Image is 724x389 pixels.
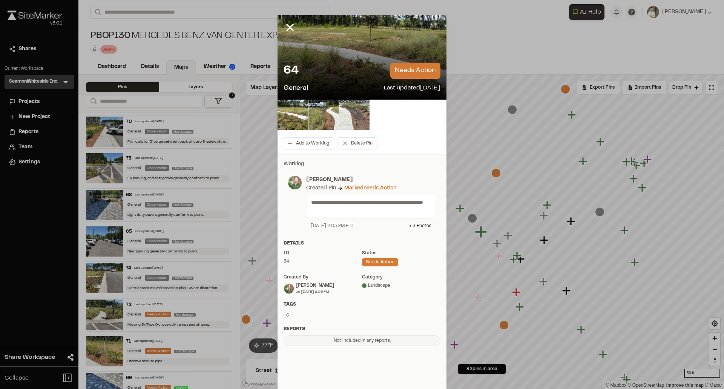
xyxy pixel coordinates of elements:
[409,223,431,229] div: + 3 Photo s
[362,250,440,257] div: Status
[311,223,354,229] div: [DATE] 2:03 PM EDT
[306,184,336,192] div: Created Pin
[284,284,294,294] img: Wayne Lee
[284,160,440,168] p: Worklog
[284,258,362,265] div: 64
[284,335,440,346] div: Not included in any reports.
[278,100,308,130] img: file
[296,289,334,295] div: on [DATE] 2:03 PM
[284,63,298,78] p: 64
[339,100,370,130] img: file
[306,176,436,184] p: [PERSON_NAME]
[284,311,292,319] button: Edit Tags
[337,137,377,149] button: Delete Pin
[308,100,339,130] img: file
[284,250,362,257] div: ID
[362,274,440,281] div: category
[284,301,440,308] div: Tags
[284,274,362,281] div: Created by
[284,83,308,94] p: General
[284,240,440,247] div: Details
[362,258,398,266] div: needs action
[288,176,302,189] img: photo
[282,137,334,149] button: Add to Worklog
[284,326,440,332] div: Reports
[362,282,440,289] div: Landscape
[344,184,396,192] div: Marked needs action
[390,63,440,79] p: needs action
[384,83,440,94] p: Last updated [DATE]
[296,282,334,289] div: [PERSON_NAME]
